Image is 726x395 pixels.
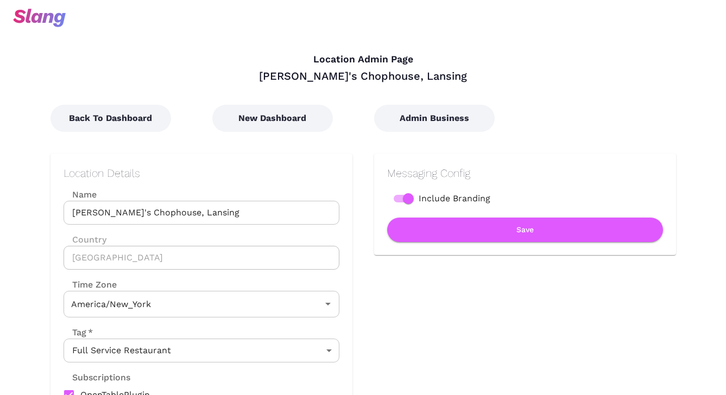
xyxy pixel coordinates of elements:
[374,113,495,123] a: Admin Business
[50,69,676,83] div: [PERSON_NAME]'s Chophouse, Lansing
[64,188,339,201] label: Name
[374,105,495,132] button: Admin Business
[64,371,130,384] label: Subscriptions
[387,218,663,242] button: Save
[419,192,490,205] span: Include Branding
[50,54,676,66] h4: Location Admin Page
[212,113,333,123] a: New Dashboard
[387,167,663,180] h2: Messaging Config
[50,105,171,132] button: Back To Dashboard
[13,9,66,27] img: svg+xml;base64,PHN2ZyB3aWR0aD0iOTciIGhlaWdodD0iMzQiIHZpZXdCb3g9IjAgMCA5NyAzNCIgZmlsbD0ibm9uZSIgeG...
[212,105,333,132] button: New Dashboard
[50,113,171,123] a: Back To Dashboard
[64,167,339,180] h2: Location Details
[64,326,93,339] label: Tag
[320,296,336,311] button: Open
[64,278,339,291] label: Time Zone
[64,233,339,246] label: Country
[64,339,339,362] div: Full Service Restaurant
